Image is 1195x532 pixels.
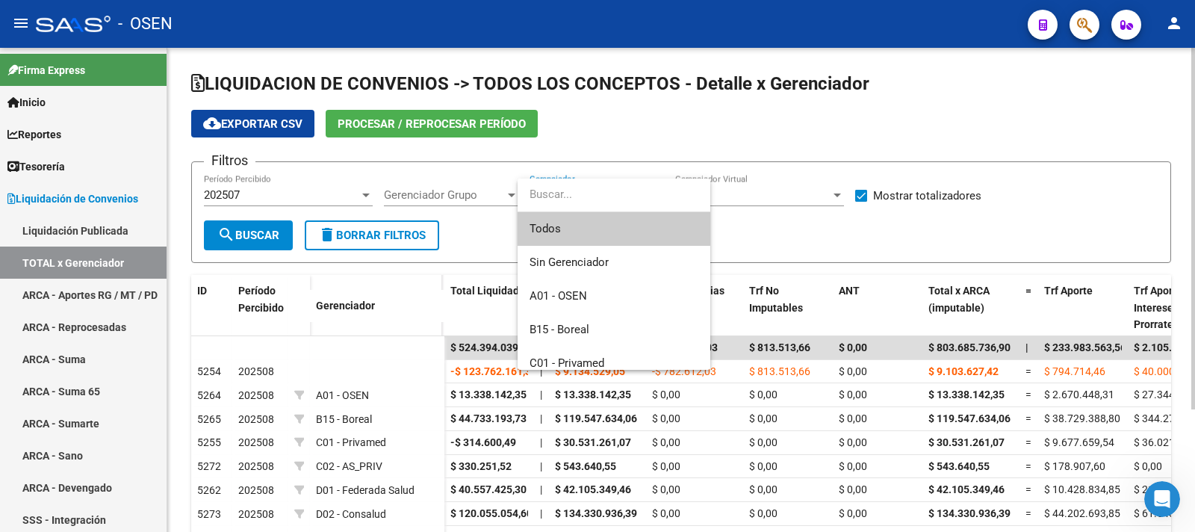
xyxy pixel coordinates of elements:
[530,323,589,336] span: B15 - Boreal
[530,212,698,246] span: Todos
[530,289,587,303] span: A01 - OSEN
[518,178,710,211] input: dropdown search
[530,356,604,370] span: C01 - Privamed
[1144,481,1180,517] iframe: Intercom live chat
[530,256,609,269] span: Sin Gerenciador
